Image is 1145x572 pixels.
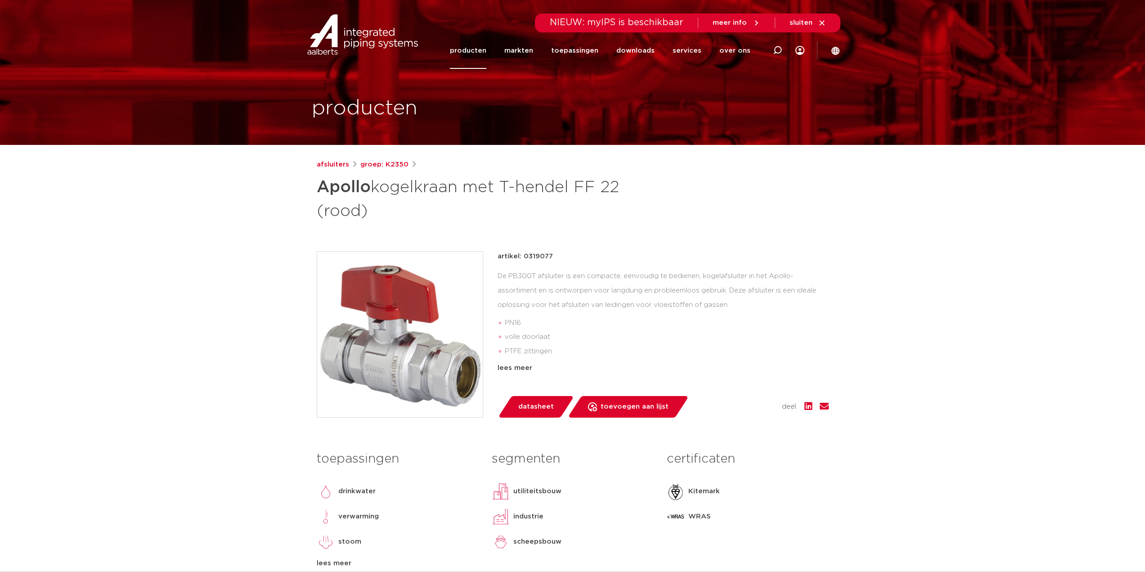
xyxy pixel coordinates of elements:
[513,536,561,547] p: scheepsbouw
[505,344,829,359] li: PTFE zittingen
[616,32,655,69] a: downloads
[492,508,510,526] img: industrie
[790,19,813,26] span: sluiten
[498,269,829,359] div: De PB300T afsluiter is een compacte, eenvoudig te bedienen, kogelafsluiter in het Apollo-assortim...
[317,450,478,468] h3: toepassingen
[513,511,543,522] p: industrie
[518,400,554,414] span: datasheet
[317,252,483,417] img: Product Image for Apollo kogelkraan met T-hendel FF 22 (rood)
[504,32,533,69] a: markten
[673,32,701,69] a: services
[498,363,829,374] div: lees meer
[312,94,418,123] h1: producten
[338,486,376,497] p: drinkwater
[505,359,829,373] li: T-hendel
[513,486,561,497] p: utiliteitsbouw
[601,400,669,414] span: toevoegen aan lijst
[713,19,747,26] span: meer info
[317,159,349,170] a: afsluiters
[550,18,683,27] span: NIEUW: myIPS is beschikbaar
[505,316,829,330] li: PN16
[317,508,335,526] img: verwarming
[492,450,653,468] h3: segmenten
[795,32,804,69] div: my IPS
[667,482,685,500] img: Kitemark
[338,536,361,547] p: stoom
[667,508,685,526] img: WRAS
[360,159,409,170] a: groep: K2350
[450,32,486,69] a: producten
[713,19,760,27] a: meer info
[317,482,335,500] img: drinkwater
[317,179,371,195] strong: Apollo
[498,251,553,262] p: artikel: 0319077
[492,482,510,500] img: utiliteitsbouw
[688,486,720,497] p: Kitemark
[317,533,335,551] img: stoom
[790,19,826,27] a: sluiten
[719,32,750,69] a: over ons
[450,32,750,69] nav: Menu
[782,401,797,412] span: deel:
[498,396,574,418] a: datasheet
[338,511,379,522] p: verwarming
[551,32,598,69] a: toepassingen
[317,174,655,222] h1: kogelkraan met T-hendel FF 22 (rood)
[492,533,510,551] img: scheepsbouw
[667,450,828,468] h3: certificaten
[688,511,711,522] p: WRAS
[317,558,478,569] div: lees meer
[505,330,829,344] li: volle doorlaat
